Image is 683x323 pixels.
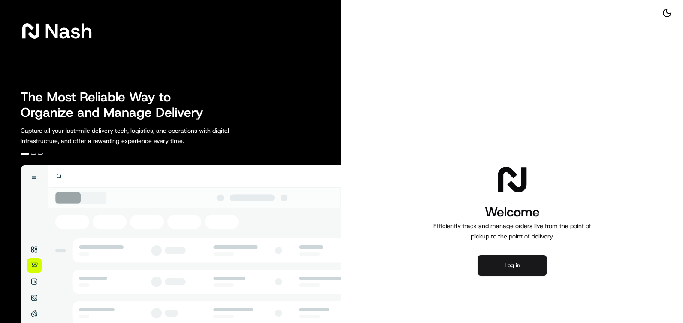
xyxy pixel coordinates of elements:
[430,221,595,241] p: Efficiently track and manage orders live from the point of pickup to the point of delivery.
[21,125,268,146] p: Capture all your last-mile delivery tech, logistics, and operations with digital infrastructure, ...
[430,204,595,221] h1: Welcome
[478,255,547,276] button: Log in
[21,89,213,120] h2: The Most Reliable Way to Organize and Manage Delivery
[45,22,92,40] span: Nash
